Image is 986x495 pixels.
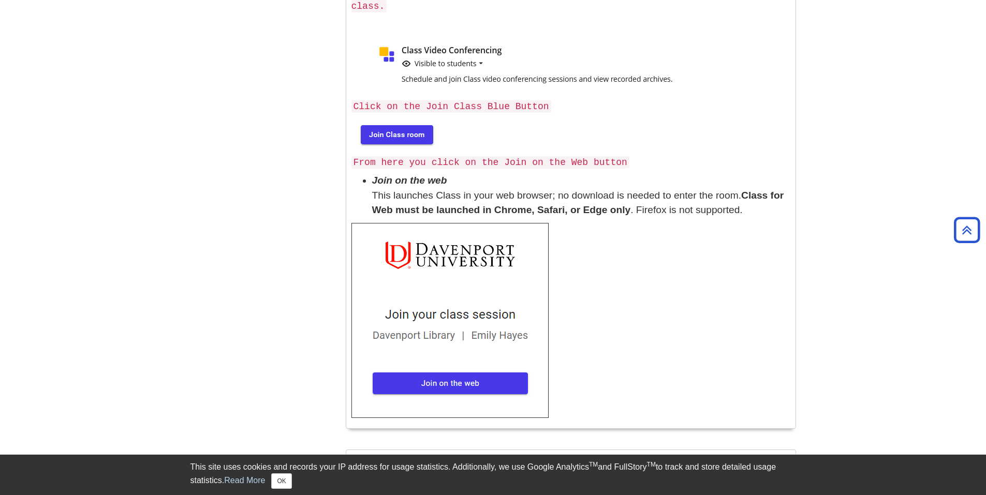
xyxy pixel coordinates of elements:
img: class [351,37,738,95]
li: This launches Class in your web browser; no download is needed to enter the room. . Firefox is no... [372,173,790,218]
button: Close [271,473,291,489]
div: This site uses cookies and records your IP address for usage statistics. Additionally, we use Goo... [190,461,796,489]
sup: TM [589,461,598,468]
img: blue button [351,117,440,151]
code: From here you click on the Join on the Web button [351,156,629,169]
a: Read More [224,476,265,485]
img: join class from web [351,223,549,418]
code: Click on the Join Class Blue Button [351,100,551,113]
a: Back to Top [950,223,983,237]
em: Join on the web [372,175,447,186]
sup: TM [647,461,656,468]
h2: Set Audio and Video [346,450,796,477]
